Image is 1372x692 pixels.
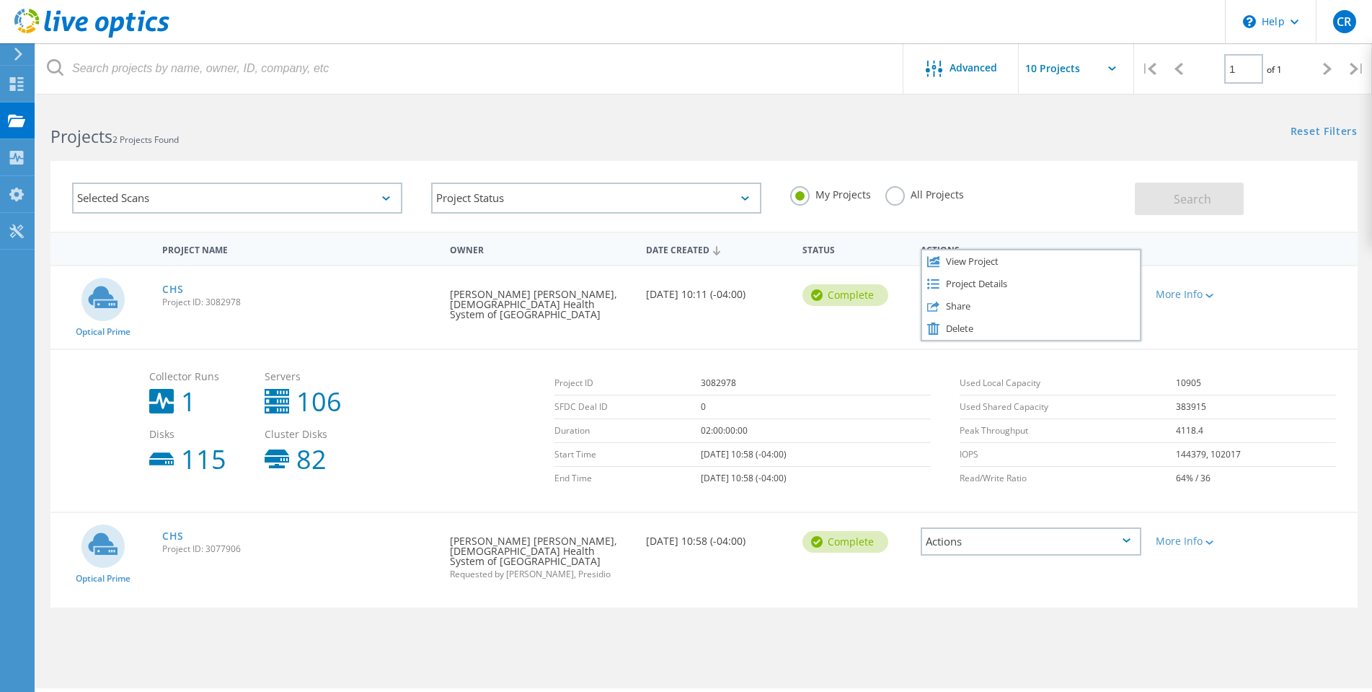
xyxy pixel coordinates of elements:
td: Duration [554,419,701,443]
div: Complete [802,284,888,306]
a: Live Optics Dashboard [14,30,169,40]
span: Requested by [PERSON_NAME], Presidio [450,570,632,579]
label: My Projects [790,186,871,200]
td: 64% / 36 [1176,467,1336,491]
div: [PERSON_NAME] [PERSON_NAME], [DEMOGRAPHIC_DATA] Health System of [GEOGRAPHIC_DATA] [443,513,639,593]
b: 106 [296,389,342,415]
b: Projects [50,125,112,148]
span: Servers [265,372,366,382]
div: Project Name [155,235,443,262]
td: Used Shared Capacity [960,395,1176,419]
td: SFDC Deal ID [554,395,701,419]
td: Read/Write Ratio [960,467,1176,491]
div: Share [922,295,1140,317]
span: Search [1174,191,1211,207]
input: Search projects by name, owner, ID, company, etc [36,43,904,94]
div: [DATE] 10:11 (-04:00) [639,266,796,314]
svg: \n [1243,15,1256,28]
div: Project Details [922,273,1140,295]
span: of 1 [1267,63,1282,76]
span: 2 Projects Found [112,133,179,146]
b: 115 [181,447,226,473]
a: Reset Filters [1291,126,1358,139]
td: 4118.4 [1176,419,1336,443]
td: Peak Throughput [960,419,1176,443]
div: More Info [1156,289,1246,299]
span: CR [1337,16,1351,27]
td: IOPS [960,443,1176,467]
span: Advanced [950,63,997,73]
div: [DATE] 10:58 (-04:00) [639,513,796,561]
div: Actions [921,527,1141,556]
span: Optical Prime [76,574,130,583]
span: Project ID: 3077906 [162,545,435,553]
div: Actions [913,235,1149,262]
div: Project Status [431,183,761,214]
span: Cluster Disks [265,429,366,439]
div: Delete [922,317,1140,340]
button: Search [1135,183,1244,215]
td: 383915 [1176,395,1336,419]
td: [DATE] 10:58 (-04:00) [701,467,931,491]
td: 144379, 102017 [1176,443,1336,467]
div: View Project [922,250,1140,273]
label: All Projects [885,186,964,200]
td: Project ID [554,372,701,395]
a: CHS [162,284,184,294]
td: Start Time [554,443,701,467]
div: Selected Scans [72,183,402,214]
span: Optical Prime [76,328,130,336]
div: Complete [802,531,888,553]
div: | [1342,43,1372,95]
span: Collector Runs [149,372,250,382]
td: 02:00:00:00 [701,419,931,443]
div: Date Created [639,235,796,263]
b: 82 [296,447,327,473]
a: CHS [162,531,184,541]
td: Used Local Capacity [960,372,1176,395]
div: More Info [1156,536,1246,546]
td: 10905 [1176,372,1336,395]
div: Owner [443,235,639,262]
td: 3082978 [701,372,931,395]
div: | [1134,43,1164,95]
td: [DATE] 10:58 (-04:00) [701,443,931,467]
span: Project ID: 3082978 [162,298,435,307]
div: [PERSON_NAME] [PERSON_NAME], [DEMOGRAPHIC_DATA] Health System of [GEOGRAPHIC_DATA] [443,266,639,334]
td: End Time [554,467,701,491]
b: 1 [181,389,196,415]
div: Status [795,235,913,262]
span: Disks [149,429,250,439]
td: 0 [701,395,931,419]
